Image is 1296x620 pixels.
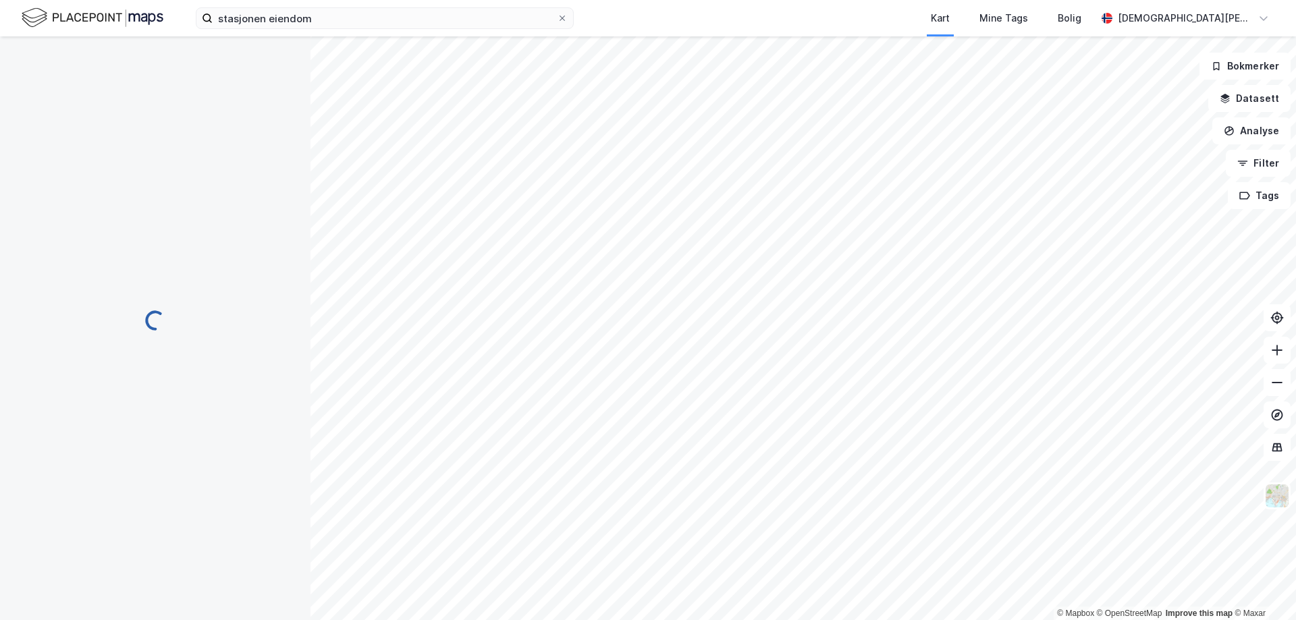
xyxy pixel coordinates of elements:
input: Søk på adresse, matrikkel, gårdeiere, leietakere eller personer [213,8,557,28]
img: spinner.a6d8c91a73a9ac5275cf975e30b51cfb.svg [144,310,166,331]
a: Mapbox [1057,609,1094,618]
button: Analyse [1212,117,1291,144]
button: Bokmerker [1199,53,1291,80]
img: Z [1264,483,1290,509]
iframe: Chat Widget [1228,555,1296,620]
div: [DEMOGRAPHIC_DATA][PERSON_NAME] [1118,10,1253,26]
div: Bolig [1058,10,1081,26]
a: OpenStreetMap [1097,609,1162,618]
button: Filter [1226,150,1291,177]
img: logo.f888ab2527a4732fd821a326f86c7f29.svg [22,6,163,30]
button: Tags [1228,182,1291,209]
div: Kart [931,10,950,26]
button: Datasett [1208,85,1291,112]
div: Mine Tags [979,10,1028,26]
a: Improve this map [1166,609,1233,618]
